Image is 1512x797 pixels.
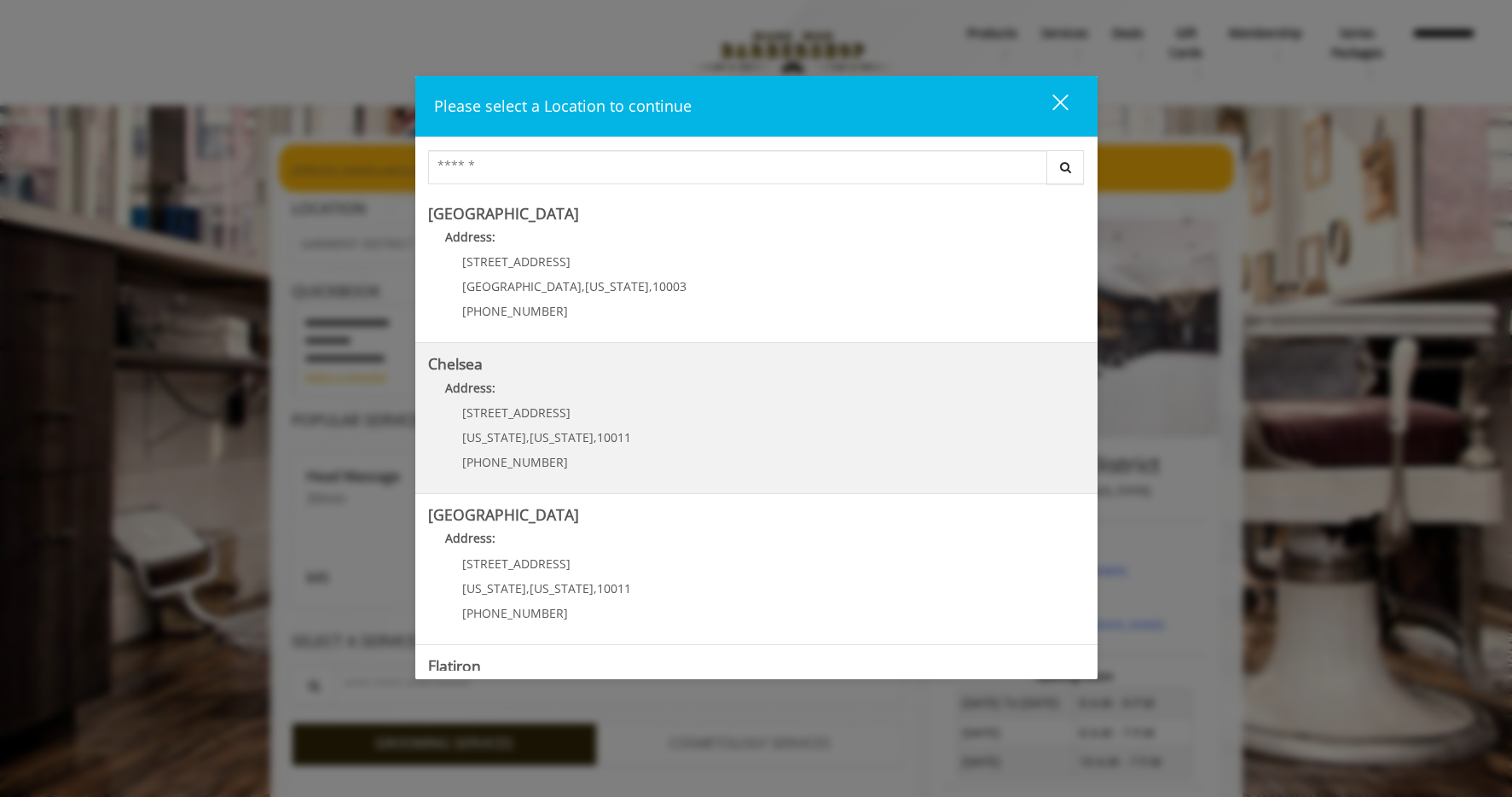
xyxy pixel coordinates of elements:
span: 10011 [597,580,631,596]
span: [STREET_ADDRESS] [462,253,571,270]
span: , [582,278,585,294]
span: , [649,278,652,294]
span: [US_STATE] [530,429,594,445]
i: Search button [1056,161,1075,173]
span: [PHONE_NUMBER] [462,605,568,621]
span: [PHONE_NUMBER] [462,454,568,470]
span: , [594,580,597,596]
div: Center Select [428,150,1085,193]
span: [US_STATE] [585,278,649,294]
span: [PHONE_NUMBER] [462,303,568,319]
b: Chelsea [428,353,483,374]
input: Search Center [428,150,1047,184]
span: [GEOGRAPHIC_DATA] [462,278,582,294]
span: [US_STATE] [462,580,526,596]
span: [STREET_ADDRESS] [462,404,571,421]
span: [US_STATE] [530,580,594,596]
button: close dialog [1021,89,1079,124]
b: Address: [445,229,495,245]
b: Address: [445,530,495,546]
b: Flatiron [428,655,481,676]
span: [US_STATE] [462,429,526,445]
span: [STREET_ADDRESS] [462,556,571,572]
span: 10003 [652,278,686,294]
span: , [594,429,597,445]
span: 10011 [597,429,631,445]
div: close dialog [1033,93,1067,119]
b: [GEOGRAPHIC_DATA] [428,504,579,525]
b: Address: [445,380,495,396]
b: [GEOGRAPHIC_DATA] [428,203,579,224]
span: , [526,429,530,445]
span: , [526,580,530,596]
span: Please select a Location to continue [434,96,692,116]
